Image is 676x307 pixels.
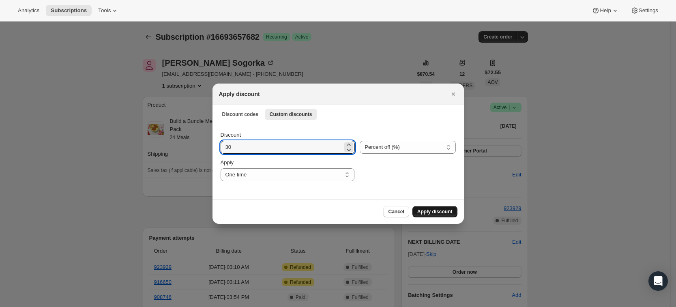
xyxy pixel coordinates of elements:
button: Tools [93,5,124,16]
button: Settings [626,5,663,16]
span: Help [600,7,611,14]
div: Custom discounts [212,123,464,199]
span: Tools [98,7,111,14]
button: Subscriptions [46,5,92,16]
span: Subscriptions [51,7,87,14]
button: Apply discount [412,206,457,217]
button: Custom discounts [265,109,317,120]
button: Close [448,88,459,100]
button: Help [587,5,624,16]
span: Apply [221,159,234,165]
span: Analytics [18,7,39,14]
span: Apply discount [417,208,453,215]
span: Cancel [388,208,404,215]
span: Discount [221,132,241,138]
span: Discount codes [222,111,258,118]
span: Custom discounts [270,111,312,118]
button: Discount codes [217,109,263,120]
div: Open Intercom Messenger [648,271,668,291]
button: Cancel [383,206,409,217]
span: Settings [639,7,658,14]
button: Analytics [13,5,44,16]
h2: Apply discount [219,90,260,98]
